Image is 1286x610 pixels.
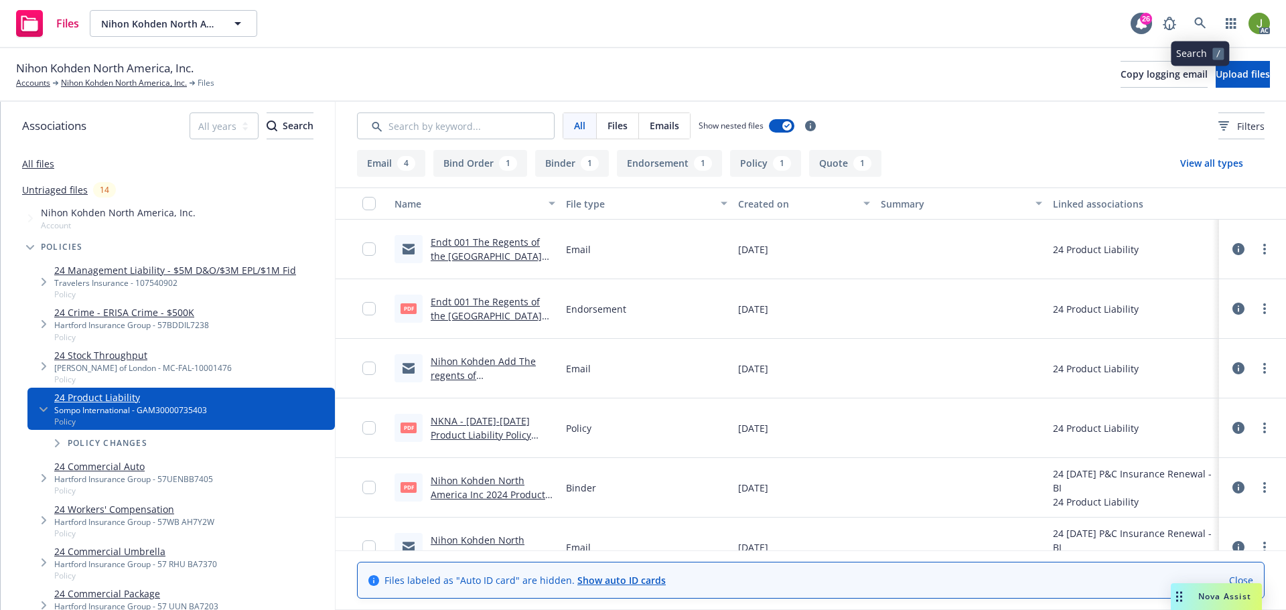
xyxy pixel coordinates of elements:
span: Nihon Kohden North America, Inc. [101,17,217,31]
span: Nihon Kohden North America, Inc. [16,60,194,77]
button: Policy [730,150,801,177]
span: Endorsement [566,302,626,316]
div: 24 Product Liability [1053,302,1139,316]
div: 1 [773,156,791,171]
div: Search [267,113,313,139]
a: All files [22,157,54,170]
div: Created on [738,197,856,211]
span: Upload files [1216,68,1270,80]
div: 14 [93,182,116,198]
div: 24 Product Liability [1053,242,1139,256]
a: Endt 001 The Regents of the [GEOGRAPHIC_DATA][US_STATE], [GEOGRAPHIC_DATA] on AI Schedule.msg [431,236,550,305]
div: 24 Product Liability [1053,421,1139,435]
a: 24 Crime - ERISA Crime - $500K [54,305,209,319]
span: Policy [566,421,591,435]
input: Toggle Row Selected [362,302,376,315]
a: 24 Stock Throughput [54,348,232,362]
a: Close [1229,573,1253,587]
div: 24 Product Liability [1053,362,1139,376]
a: Untriaged files [22,183,88,197]
a: Endt 001 The Regents of the [GEOGRAPHIC_DATA][US_STATE], [GEOGRAPHIC_DATA] on AI Schedule.pdf [431,295,550,364]
button: Copy logging email [1121,61,1208,88]
div: Sompo International - GAM30000735403 [54,404,207,416]
span: Emails [650,119,679,133]
span: Policy [54,416,207,427]
button: Email [357,150,425,177]
span: Email [566,362,591,376]
button: Name [389,187,561,220]
div: File type [566,197,712,211]
a: Accounts [16,77,50,89]
div: Drag to move [1171,583,1188,610]
span: Email [566,242,591,256]
div: 1 [499,156,517,171]
a: 24 Commercial Package [54,587,218,601]
img: photo [1248,13,1270,34]
div: 1 [581,156,599,171]
span: Email [566,540,591,554]
button: Quote [809,150,881,177]
div: Hartford Insurance Group - 57WB AH7Y2W [54,516,214,528]
button: Endorsement [617,150,722,177]
button: Summary [875,187,1047,220]
span: [DATE] [738,302,768,316]
span: Policy [54,528,214,539]
span: Copy logging email [1121,68,1208,80]
input: Select all [362,197,376,210]
span: [DATE] [738,481,768,495]
a: 24 Workers' Compensation [54,502,214,516]
span: Filters [1218,119,1265,133]
svg: Search [267,121,277,131]
span: [DATE] [738,362,768,376]
span: Binder [566,481,596,495]
span: Nova Assist [1198,591,1251,602]
div: Hartford Insurance Group - 57UENBB7405 [54,473,213,485]
span: pdf [401,482,417,492]
span: Policy [54,289,296,300]
a: more [1257,539,1273,555]
a: 24 Management Liability - $5M D&O/$3M EPL/$1M Fid [54,263,296,277]
span: Filters [1237,119,1265,133]
span: Account [41,220,196,231]
span: [DATE] [738,421,768,435]
div: 1 [694,156,712,171]
a: more [1257,301,1273,317]
div: Hartford Insurance Group - 57BDDIL7238 [54,319,209,331]
button: Bind Order [433,150,527,177]
input: Toggle Row Selected [362,242,376,256]
a: more [1257,360,1273,376]
a: 24 Commercial Umbrella [54,544,217,558]
button: SearchSearch [267,112,313,139]
button: Created on [733,187,876,220]
span: All [574,119,585,133]
span: Files [198,77,214,89]
span: Policy [54,485,213,496]
button: View all types [1159,150,1265,177]
span: Policies [41,243,83,251]
div: 26 [1140,13,1152,25]
a: NKNA - [DATE]-[DATE] Product Liability Policy (Sompo).pdf [431,414,531,455]
a: more [1257,420,1273,436]
span: Associations [22,117,86,135]
a: Nihon Kohden North America Inc_ - Products liability Renewal - BIND ORDER.msg [431,534,536,589]
a: 24 Product Liability [54,390,207,404]
span: Policy [54,331,209,343]
button: Linked associations [1048,187,1219,220]
div: [PERSON_NAME] of London - MC-FAL-10001476 [54,362,232,374]
a: Search [1187,10,1214,37]
div: 1 [853,156,871,171]
span: [DATE] [738,242,768,256]
a: Files [11,5,84,42]
button: Nihon Kohden North America, Inc. [90,10,257,37]
div: Summary [881,197,1027,211]
span: Files labeled as "Auto ID card" are hidden. [384,573,666,587]
button: File type [561,187,732,220]
div: Name [395,197,541,211]
span: [DATE] [738,540,768,554]
a: more [1257,241,1273,257]
div: Linked associations [1053,197,1214,211]
input: Toggle Row Selected [362,481,376,494]
a: Nihon Kohden Add The regents of [GEOGRAPHIC_DATA][US_STATE] UCLA as AI.eml [431,355,551,410]
input: Toggle Row Selected [362,421,376,435]
button: Filters [1218,112,1265,139]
